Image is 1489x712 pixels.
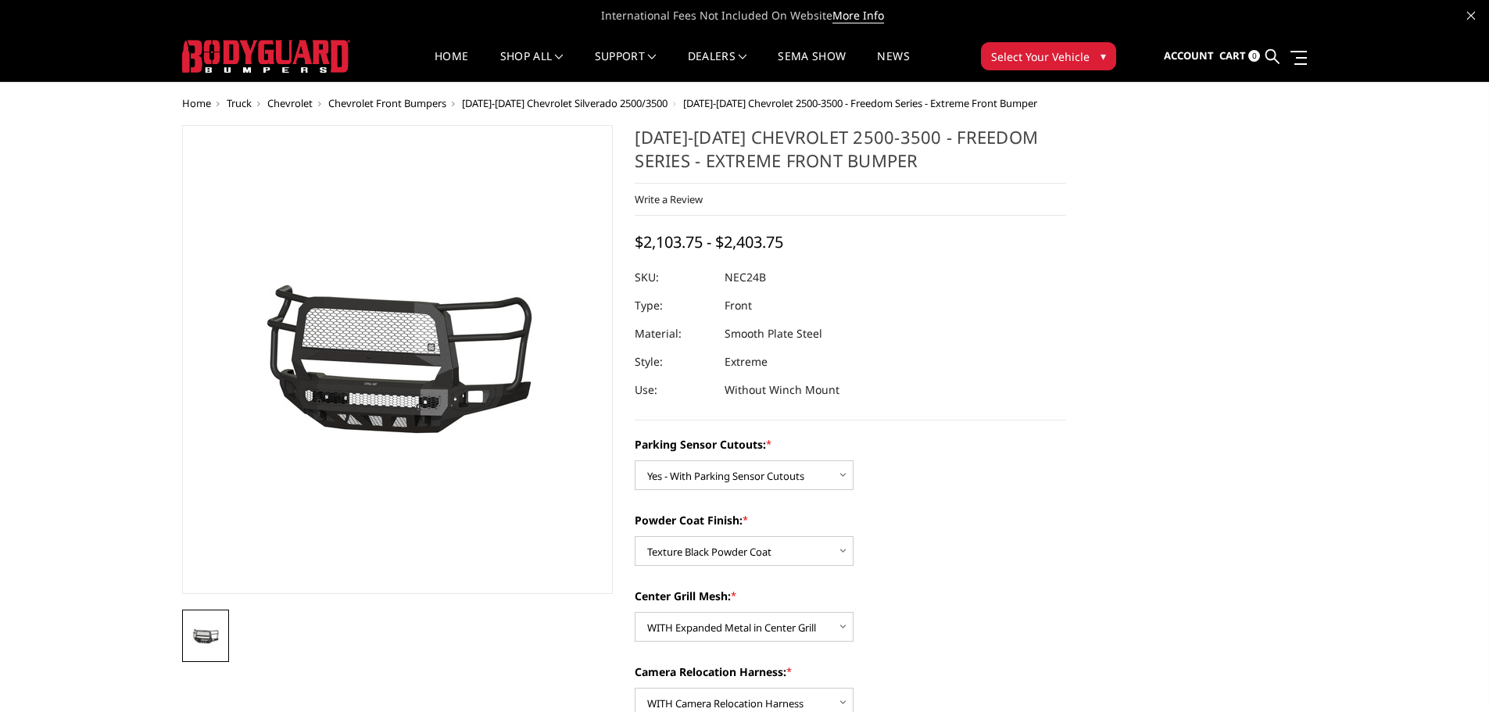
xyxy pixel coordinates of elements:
label: Camera Relocation Harness: [635,664,1066,680]
dt: Use: [635,376,713,404]
a: Account [1164,35,1214,77]
a: Cart 0 [1219,35,1260,77]
span: $2,103.75 - $2,403.75 [635,231,783,252]
dd: Front [725,292,752,320]
span: 0 [1248,50,1260,62]
span: Account [1164,48,1214,63]
span: Select Your Vehicle [991,48,1090,65]
label: Center Grill Mesh: [635,588,1066,604]
label: Parking Sensor Cutouts: [635,436,1066,453]
h1: [DATE]-[DATE] Chevrolet 2500-3500 - Freedom Series - Extreme Front Bumper [635,125,1066,184]
span: [DATE]-[DATE] Chevrolet 2500-3500 - Freedom Series - Extreme Front Bumper [683,96,1037,110]
span: ▾ [1101,48,1106,64]
a: Home [182,96,211,110]
a: SEMA Show [778,51,846,81]
a: 2024-2025 Chevrolet 2500-3500 - Freedom Series - Extreme Front Bumper [182,125,614,594]
a: More Info [832,8,884,23]
dt: SKU: [635,263,713,292]
a: Dealers [688,51,747,81]
label: Powder Coat Finish: [635,512,1066,528]
a: Chevrolet [267,96,313,110]
dd: Smooth Plate Steel [725,320,822,348]
a: Truck [227,96,252,110]
a: Home [435,51,468,81]
a: [DATE]-[DATE] Chevrolet Silverado 2500/3500 [462,96,668,110]
img: BODYGUARD BUMPERS [182,40,350,73]
img: 2024-2025 Chevrolet 2500-3500 - Freedom Series - Extreme Front Bumper [202,268,592,451]
span: Cart [1219,48,1246,63]
a: Chevrolet Front Bumpers [328,96,446,110]
dt: Type: [635,292,713,320]
a: News [877,51,909,81]
a: Write a Review [635,192,703,206]
dt: Material: [635,320,713,348]
dd: Without Winch Mount [725,376,839,404]
a: shop all [500,51,564,81]
dt: Style: [635,348,713,376]
dd: Extreme [725,348,768,376]
button: Select Your Vehicle [981,42,1116,70]
img: 2024-2025 Chevrolet 2500-3500 - Freedom Series - Extreme Front Bumper [187,628,224,646]
dd: NEC24B [725,263,766,292]
a: Support [595,51,657,81]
